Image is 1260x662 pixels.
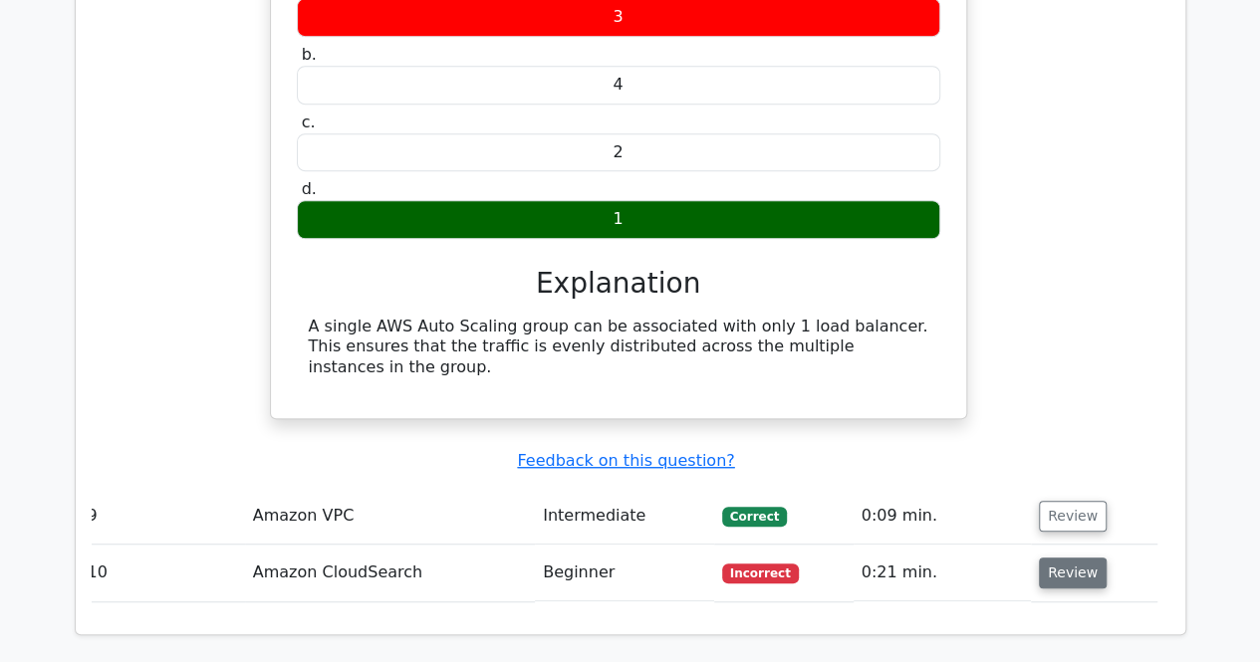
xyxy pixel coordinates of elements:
div: 2 [297,133,940,172]
div: 1 [297,200,940,239]
td: 10 [80,545,245,601]
div: A single AWS Auto Scaling group can be associated with only 1 load balancer. This ensures that th... [309,317,928,378]
button: Review [1039,501,1107,532]
td: Amazon VPC [245,488,535,545]
span: c. [302,112,316,131]
td: Beginner [535,545,714,601]
span: Correct [722,507,787,527]
span: d. [302,179,317,198]
td: 0:21 min. [854,545,1031,601]
h3: Explanation [309,267,928,301]
td: 0:09 min. [854,488,1031,545]
span: Incorrect [722,563,799,583]
td: Intermediate [535,488,714,545]
button: Review [1039,557,1107,588]
span: b. [302,45,317,64]
td: Amazon CloudSearch [245,545,535,601]
a: Feedback on this question? [517,451,734,470]
div: 4 [297,66,940,105]
td: 9 [80,488,245,545]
